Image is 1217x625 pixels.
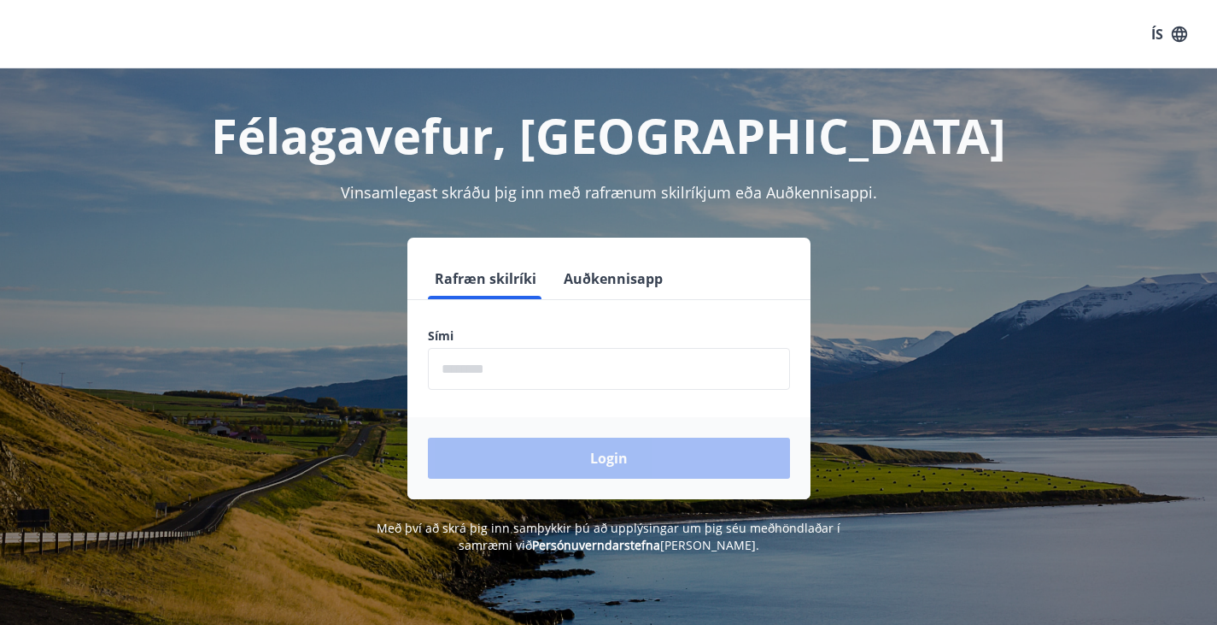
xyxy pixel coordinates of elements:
span: Vinsamlegast skráðu þig inn með rafrænum skilríkjum eða Auðkennisappi. [341,182,877,203]
button: Auðkennisapp [557,258,670,299]
span: Með því að skrá þig inn samþykkir þú að upplýsingar um þig séu meðhöndlaðar í samræmi við [PERSON... [377,520,840,553]
a: Persónuverndarstefna [532,537,660,553]
label: Sími [428,327,790,345]
button: Rafræn skilríki [428,258,543,299]
h1: Félagavefur, [GEOGRAPHIC_DATA] [20,103,1197,168]
button: ÍS [1142,19,1197,50]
